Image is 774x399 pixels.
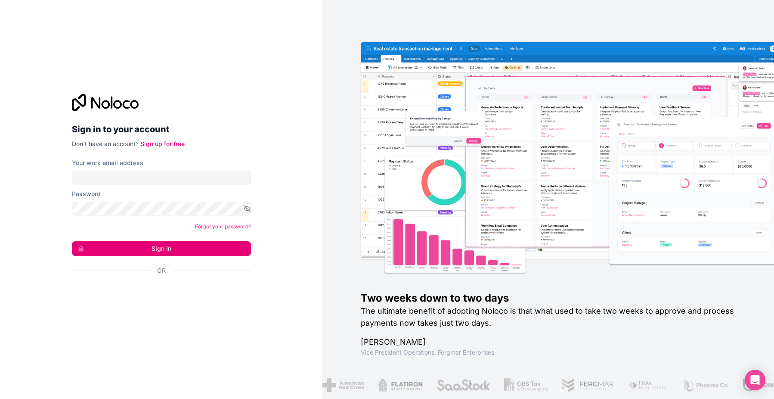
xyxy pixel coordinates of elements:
iframe: Sign in with Google Button [68,284,248,303]
input: Email address [72,171,251,184]
h2: The ultimate benefit of adopting Noloco is that what used to take two weeks to approve and proces... [361,305,746,329]
label: Password [72,190,101,198]
img: /assets/flatiron-C8eUkumj.png [376,378,421,392]
img: /assets/fiera-fwj2N5v4.png [625,378,666,392]
h1: Vice President Operations , Fergmar Enterprises [361,348,746,357]
img: /assets/fergmar-CudnrXN5.png [559,378,612,392]
a: Forgot your password? [195,223,251,230]
input: Password [72,202,251,215]
span: Or [157,266,166,275]
h2: Sign in to your account [72,122,251,137]
img: /assets/saastock-C6Zbiodz.png [434,378,488,392]
img: /assets/american-red-cross-BAupjrZR.png [320,378,362,392]
label: Your work email address [72,159,143,167]
h1: Two weeks down to two days [361,291,746,305]
div: Open Intercom Messenger [745,370,765,390]
span: Don't have an account? [72,140,139,147]
h1: [PERSON_NAME] [361,336,746,348]
img: /assets/gbstax-C-GtDUiK.png [502,378,545,392]
button: Sign in [72,241,251,256]
img: /assets/phoenix-BREaitsQ.png [680,378,726,392]
a: Sign up for free [140,140,185,147]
